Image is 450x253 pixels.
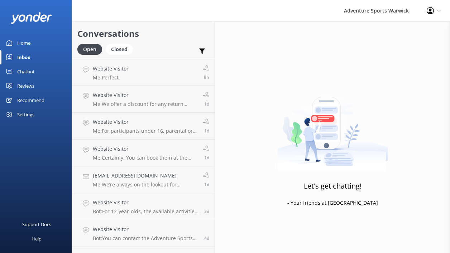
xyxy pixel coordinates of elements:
span: Sep 21 2025 08:41am (UTC +01:00) Europe/London [204,208,209,214]
p: Me: For participants under 16, parental or guardian consent is required. This is completed throug... [93,128,197,134]
p: Me: We’re always on the lookout for enthusiastic people to join the Adventure Sports team! If you... [93,181,197,188]
h3: Let's get chatting! [304,180,362,192]
span: Sep 23 2025 09:23am (UTC +01:00) Europe/London [204,155,209,161]
h4: [EMAIL_ADDRESS][DOMAIN_NAME] [93,172,197,180]
h4: Website Visitor [93,65,129,73]
h4: Website Visitor [93,118,197,126]
p: Me: Certainly. You can book them at the time of booking or call the office ([PHONE_NUMBER]) and w... [93,155,197,161]
a: [EMAIL_ADDRESS][DOMAIN_NAME]Me:We’re always on the lookout for enthusiastic people to join the Ad... [72,166,215,193]
div: Settings [17,107,34,122]
img: artwork of a man stealing a conversation from at giant smartphone [277,82,388,171]
span: Sep 23 2025 09:21am (UTC +01:00) Europe/London [204,181,209,188]
h4: Website Visitor [93,199,199,206]
h2: Conversations [77,27,209,40]
a: Website VisitorMe:For participants under 16, parental or guardian consent is required. This is co... [72,113,215,140]
h4: Website Visitor [93,145,197,153]
span: Sep 24 2025 10:13am (UTC +01:00) Europe/London [204,74,209,80]
div: Support Docs [22,217,51,232]
h4: Website Visitor [93,91,197,99]
p: Bot: For 12-year-olds, the available activities are: - Karting - Low Impact Paintball - Laser Tag... [93,208,199,215]
a: Website VisitorMe:Certainly. You can book them at the time of booking or call the office ([PHONE_... [72,140,215,166]
p: Bot: You can contact the Adventure Sports team at 01926 491948, or by emailing [EMAIL_ADDRESS][DO... [93,235,199,242]
a: Website VisitorBot:For 12-year-olds, the available activities are: - Karting - Low Impact Paintba... [72,193,215,220]
p: - Your friends at [GEOGRAPHIC_DATA] [287,199,378,207]
p: Me: Perfect. [93,74,129,81]
div: Home [17,36,30,50]
div: Reviews [17,79,34,93]
div: Open [77,44,102,55]
a: Website VisitorBot:You can contact the Adventure Sports team at 01926 491948, or by emailing [EMA... [72,220,215,247]
div: Chatbot [17,64,35,79]
div: Recommend [17,93,44,107]
a: Open [77,45,106,53]
div: Closed [106,44,133,55]
span: Sep 23 2025 09:23am (UTC +01:00) Europe/London [204,128,209,134]
h4: Website Visitor [93,225,199,233]
p: Me: We offer a discount for any return customer. After you have attended an event a discount code... [93,101,197,107]
div: Help [32,232,42,246]
a: Website VisitorMe:Perfect.8h [72,59,215,86]
img: yonder-white-logo.png [11,12,52,24]
span: Sep 23 2025 09:25am (UTC +01:00) Europe/London [204,101,209,107]
span: Sep 20 2025 03:39pm (UTC +01:00) Europe/London [204,235,209,241]
a: Closed [106,45,137,53]
div: Inbox [17,50,30,64]
a: Website VisitorMe:We offer a discount for any return customer. After you have attended an event a... [72,86,215,113]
